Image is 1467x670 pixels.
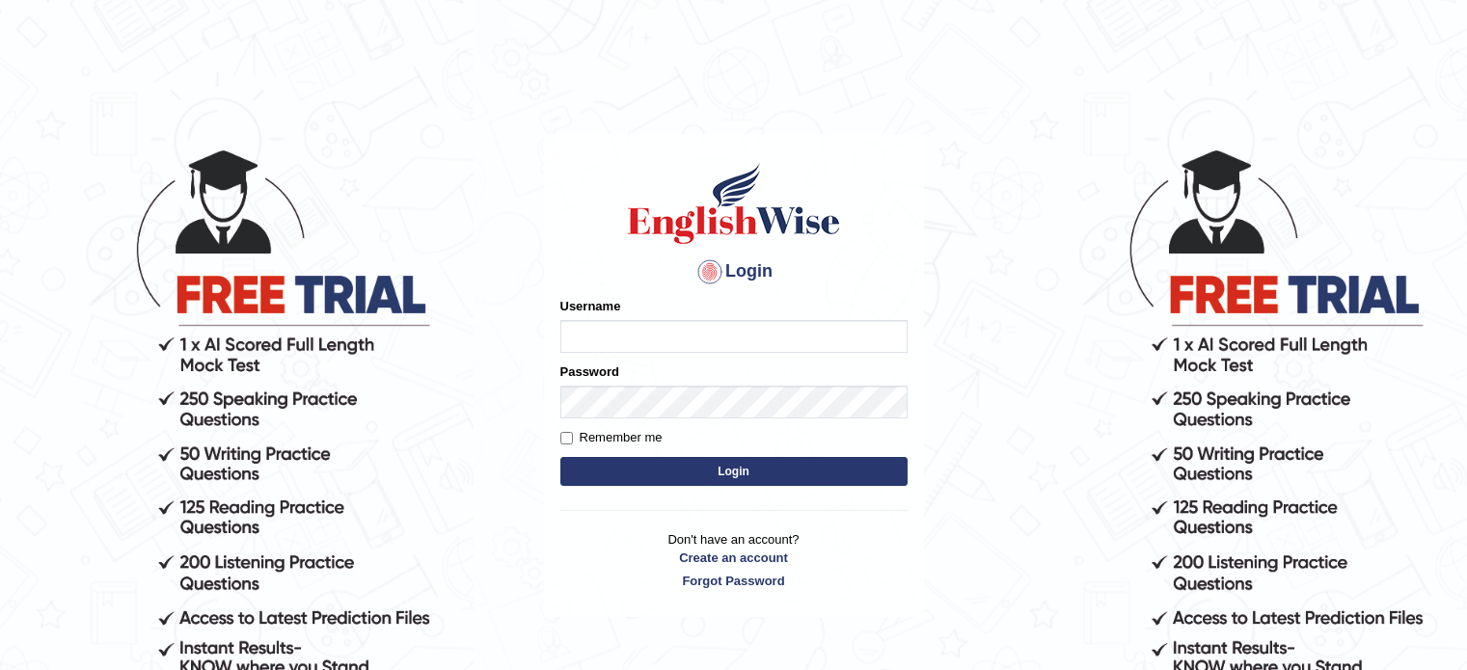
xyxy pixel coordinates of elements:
label: Password [560,362,619,381]
a: Forgot Password [560,572,908,590]
img: Logo of English Wise sign in for intelligent practice with AI [624,160,844,247]
label: Remember me [560,428,663,447]
input: Remember me [560,432,573,444]
label: Username [560,297,621,315]
h4: Login [560,256,908,287]
a: Create an account [560,549,908,567]
button: Login [560,457,908,486]
p: Don't have an account? [560,530,908,590]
